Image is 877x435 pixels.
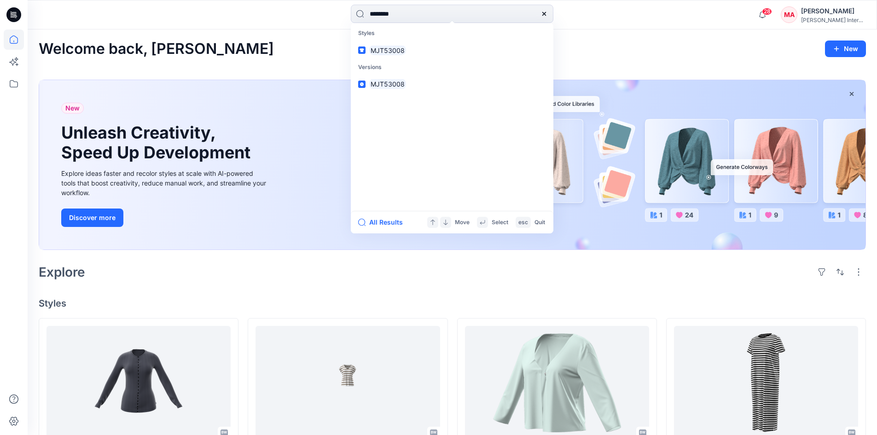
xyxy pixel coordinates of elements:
[518,218,528,227] p: esc
[65,103,80,114] span: New
[39,41,274,58] h2: Welcome back, [PERSON_NAME]
[369,45,406,56] mark: MJT53008
[61,209,123,227] button: Discover more
[358,217,409,228] button: All Results
[492,218,508,227] p: Select
[353,25,552,42] p: Styles
[353,75,552,93] a: MJT53008
[61,168,268,197] div: Explore ideas faster and recolor styles at scale with AI-powered tools that boost creativity, red...
[801,17,865,23] div: [PERSON_NAME] International
[353,42,552,59] a: MJT53008
[369,79,406,89] mark: MJT53008
[762,8,772,15] span: 28
[825,41,866,57] button: New
[781,6,797,23] div: MA
[61,209,268,227] a: Discover more
[534,218,545,227] p: Quit
[39,298,866,309] h4: Styles
[455,218,470,227] p: Move
[801,6,865,17] div: [PERSON_NAME]
[61,123,255,162] h1: Unleash Creativity, Speed Up Development
[39,265,85,279] h2: Explore
[353,59,552,76] p: Versions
